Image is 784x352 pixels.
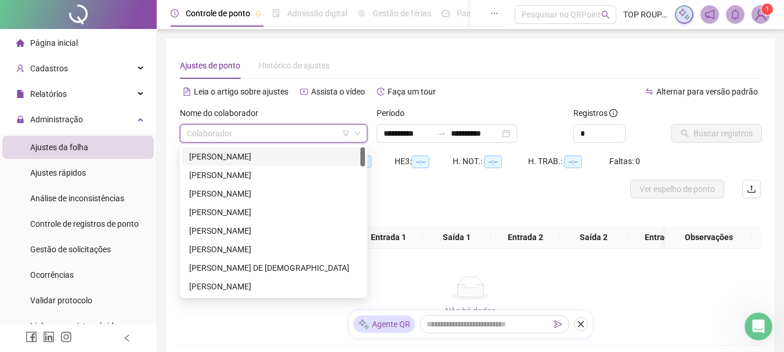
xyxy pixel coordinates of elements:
span: Admissão digital [287,9,347,18]
span: Link para registro rápido [30,321,118,331]
span: --:-- [564,155,582,168]
span: --:-- [411,155,429,168]
span: home [16,39,24,47]
th: Observações [665,226,752,249]
span: user-add [16,64,24,72]
span: Controle de ponto [186,9,250,18]
span: close [577,320,585,328]
span: left [123,334,131,342]
span: upload [747,184,756,194]
span: ellipsis [490,9,498,17]
span: 1 [765,5,769,13]
span: Ajustes rápidos [30,168,86,177]
span: filter [342,130,349,137]
div: [PERSON_NAME] DE [DEMOGRAPHIC_DATA] [189,262,358,274]
iframe: Intercom live chat [745,313,772,340]
span: Registros [573,107,617,119]
div: AMANDA OLIVEIRA FERREIRA [182,222,365,240]
div: [PERSON_NAME] [189,243,358,256]
div: AMANDA CÂMARA [182,203,365,222]
span: info-circle [609,109,617,117]
span: Validar protocolo [30,296,92,305]
span: Cadastros [30,64,68,73]
span: Controle de registros de ponto [30,219,139,228]
span: swap-right [437,129,446,138]
button: Buscar registros [671,124,762,143]
sup: Atualize o seu contato no menu Meus Dados [761,3,773,15]
span: Leia o artigo sobre ajustes [194,87,288,96]
span: pushpin [255,10,262,17]
span: Gestão de férias [373,9,431,18]
div: Ajustes de ponto [180,59,240,72]
span: facebook [26,331,37,343]
div: Histórico de ajustes [259,59,330,72]
span: TOP ROUPAS 12 LTDA [623,8,668,21]
button: Ver espelho de ponto [630,180,724,198]
div: ALEXANDRE FELIX MARTINS [182,166,365,184]
div: [PERSON_NAME] [189,187,358,200]
span: Ajustes da folha [30,143,88,152]
div: AMAURY MARRERO [182,240,365,259]
span: history [377,88,385,96]
label: Período [377,107,412,119]
th: Entrada 3 [628,226,696,249]
span: Análise de inconsistências [30,194,124,203]
span: Observações [670,231,747,244]
span: Faltas: 0 [609,157,640,166]
div: H. NOT.: [453,155,528,168]
img: 17852 [752,6,769,23]
img: sparkle-icon.fc2bf0ac1784a2077858766a79e2daf3.svg [678,8,691,21]
span: to [437,129,446,138]
span: file [16,90,24,98]
span: Painel do DP [457,9,502,18]
span: --:-- [484,155,502,168]
th: Saída 1 [422,226,491,249]
div: ANA CLÁUDIA CARMO DA SILVA [182,277,365,296]
div: [PERSON_NAME] [189,224,358,237]
th: Saída 2 [559,226,628,249]
span: Gestão de solicitações [30,245,111,254]
div: ALINE LUZ [182,184,365,203]
span: lock [16,115,24,124]
div: Não há dados [194,304,747,317]
span: Ocorrências [30,270,74,280]
div: Agente QR [353,315,415,333]
span: Página inicial [30,38,78,48]
span: search [601,10,610,19]
span: dashboard [442,9,450,17]
span: Alternar para versão padrão [656,87,758,96]
img: sparkle-icon.fc2bf0ac1784a2077858766a79e2daf3.svg [358,318,370,331]
span: file-done [272,9,280,17]
span: down [354,130,361,137]
div: ADRIANA EVELEN DOS SANTOS [182,147,365,166]
div: [PERSON_NAME] [189,169,358,182]
span: Assista o vídeo [311,87,365,96]
span: file-text [183,88,191,96]
span: linkedin [43,331,55,343]
th: Entrada 1 [354,226,422,249]
div: [PERSON_NAME] [189,280,358,293]
span: Administração [30,115,83,124]
span: send [554,320,562,328]
label: Nome do colaborador [180,107,266,119]
span: clock-circle [171,9,179,17]
span: instagram [60,331,72,343]
span: bell [730,9,740,20]
span: sun [357,9,366,17]
div: [PERSON_NAME] [189,150,358,163]
span: Faça um tour [388,87,436,96]
span: notification [704,9,715,20]
span: swap [645,88,653,96]
span: Relatórios [30,89,67,99]
div: [PERSON_NAME] [189,206,358,219]
div: ANA CAROLINA DE JESUS [182,259,365,277]
div: HE 3: [395,155,453,168]
div: H. TRAB.: [528,155,609,168]
span: youtube [300,88,308,96]
th: Entrada 2 [491,226,559,249]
